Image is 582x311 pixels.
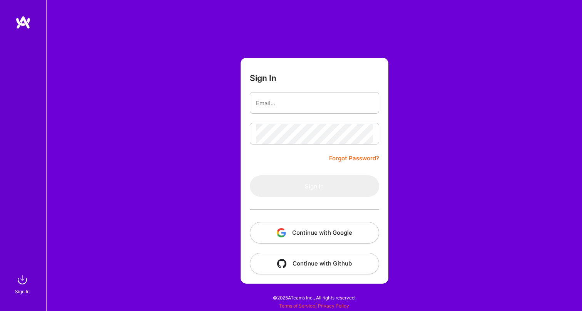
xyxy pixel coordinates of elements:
[250,222,379,244] button: Continue with Google
[277,259,286,268] img: icon
[250,175,379,197] button: Sign In
[15,272,30,287] img: sign in
[256,93,373,113] input: Email...
[15,15,31,29] img: logo
[279,303,349,309] span: |
[46,288,582,307] div: © 2025 ATeams Inc., All rights reserved.
[250,73,276,83] h3: Sign In
[277,228,286,237] img: icon
[16,272,30,296] a: sign inSign In
[318,303,349,309] a: Privacy Policy
[329,154,379,163] a: Forgot Password?
[15,287,30,296] div: Sign In
[250,253,379,274] button: Continue with Github
[279,303,315,309] a: Terms of Service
